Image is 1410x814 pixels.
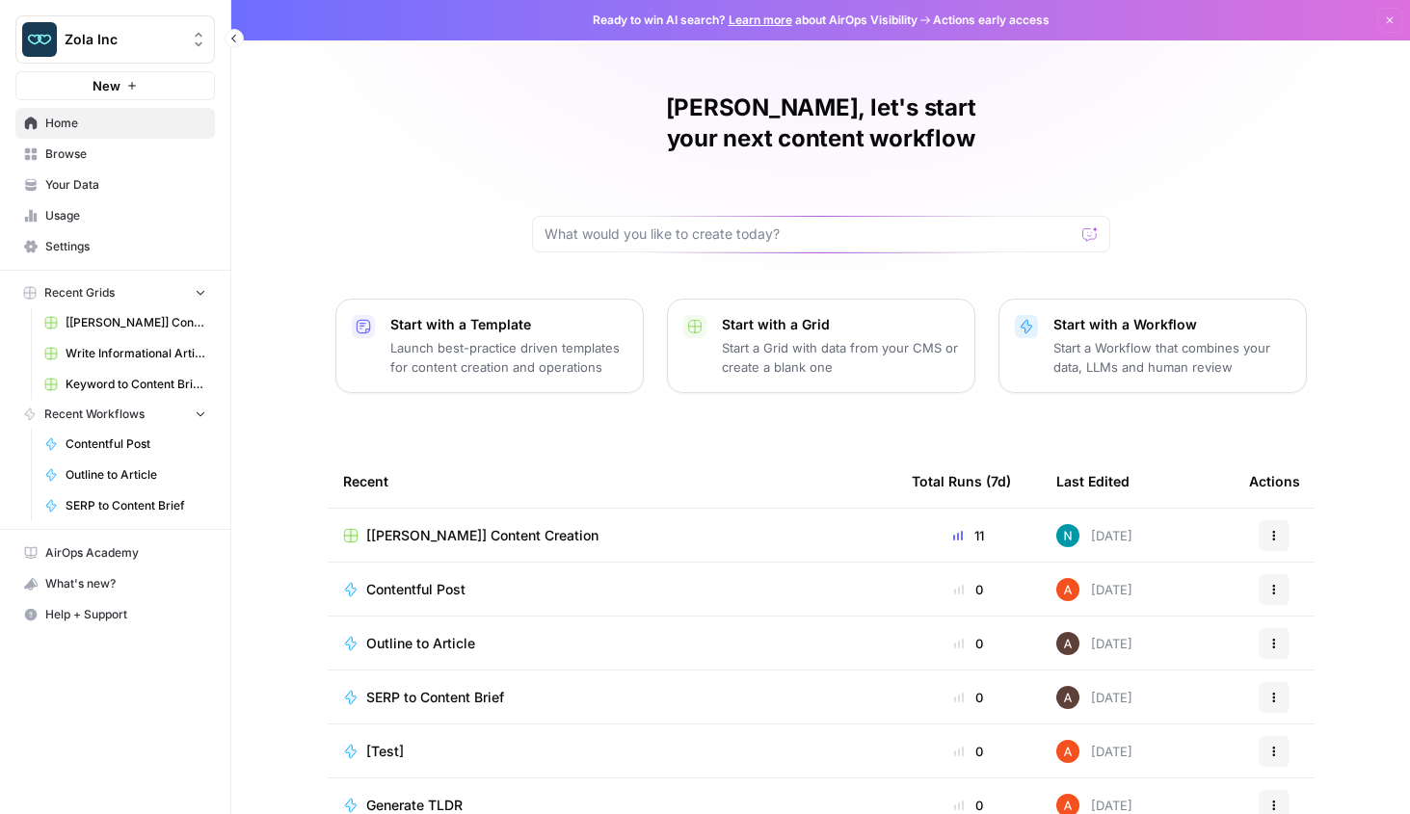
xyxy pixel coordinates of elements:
p: Start a Workflow that combines your data, LLMs and human review [1053,338,1290,377]
a: Write Informational Article [36,338,215,369]
span: Zola Inc [65,30,181,49]
a: Outline to Article [343,634,881,653]
div: What's new? [16,569,214,598]
img: Zola Inc Logo [22,22,57,57]
span: [Test] [366,742,404,761]
img: 8y7smiqlk7qwpmjwxbnfwt8pwuci [1056,524,1079,547]
span: Home [45,115,206,132]
a: Browse [15,139,215,170]
a: Home [15,108,215,139]
div: [DATE] [1056,686,1132,709]
button: What's new? [15,568,215,599]
span: Outline to Article [366,634,475,653]
button: Workspace: Zola Inc [15,15,215,64]
span: New [93,76,120,95]
p: Start with a Template [390,315,627,334]
div: Last Edited [1056,455,1130,508]
button: Recent Grids [15,278,215,307]
p: Start with a Workflow [1053,315,1290,334]
div: [DATE] [1056,740,1132,763]
p: Start with a Grid [722,315,959,334]
button: Start with a TemplateLaunch best-practice driven templates for content creation and operations [335,299,644,393]
a: [Test] [343,742,881,761]
div: Total Runs (7d) [912,455,1011,508]
div: [DATE] [1056,632,1132,655]
input: What would you like to create today? [545,224,1075,244]
div: 11 [912,526,1025,545]
a: AirOps Academy [15,538,215,568]
button: Help + Support [15,599,215,630]
span: Contentful Post [66,435,206,453]
a: Contentful Post [343,580,881,599]
span: SERP to Content Brief [66,497,206,514]
img: cje7zb9ux0f2nqyv5qqgv3u0jxek [1056,578,1079,601]
span: Recent Workflows [44,406,145,423]
span: [[PERSON_NAME]] Content Creation [66,314,206,331]
div: 0 [912,688,1025,707]
span: Usage [45,207,206,224]
span: SERP to Content Brief [366,688,504,707]
a: Your Data [15,170,215,200]
a: Learn more [729,13,792,27]
div: 0 [912,742,1025,761]
span: Ready to win AI search? about AirOps Visibility [593,12,918,29]
span: Write Informational Article [66,345,206,362]
a: [[PERSON_NAME]] Content Creation [343,526,881,545]
div: 0 [912,580,1025,599]
button: New [15,71,215,100]
span: Keyword to Content Brief Grid [66,376,206,393]
a: Keyword to Content Brief Grid [36,369,215,400]
a: Outline to Article [36,460,215,490]
span: Your Data [45,176,206,194]
a: Usage [15,200,215,231]
span: [[PERSON_NAME]] Content Creation [366,526,599,545]
span: Outline to Article [66,466,206,484]
a: Settings [15,231,215,262]
a: Contentful Post [36,429,215,460]
p: Launch best-practice driven templates for content creation and operations [390,338,627,377]
span: Contentful Post [366,580,466,599]
span: Help + Support [45,606,206,623]
h1: [PERSON_NAME], let's start your next content workflow [532,92,1110,154]
img: wtbmvrjo3qvncyiyitl6zoukl9gz [1056,686,1079,709]
a: SERP to Content Brief [36,490,215,521]
div: Recent [343,455,881,508]
span: Browse [45,145,206,163]
a: [[PERSON_NAME]] Content Creation [36,307,215,338]
img: cje7zb9ux0f2nqyv5qqgv3u0jxek [1056,740,1079,763]
span: AirOps Academy [45,544,206,562]
button: Start with a GridStart a Grid with data from your CMS or create a blank one [667,299,975,393]
div: [DATE] [1056,578,1132,601]
div: 0 [912,634,1025,653]
span: Actions early access [933,12,1050,29]
span: Recent Grids [44,284,115,302]
span: Settings [45,238,206,255]
div: Actions [1249,455,1300,508]
button: Start with a WorkflowStart a Workflow that combines your data, LLMs and human review [998,299,1307,393]
a: SERP to Content Brief [343,688,881,707]
img: wtbmvrjo3qvncyiyitl6zoukl9gz [1056,632,1079,655]
p: Start a Grid with data from your CMS or create a blank one [722,338,959,377]
button: Recent Workflows [15,400,215,429]
div: [DATE] [1056,524,1132,547]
